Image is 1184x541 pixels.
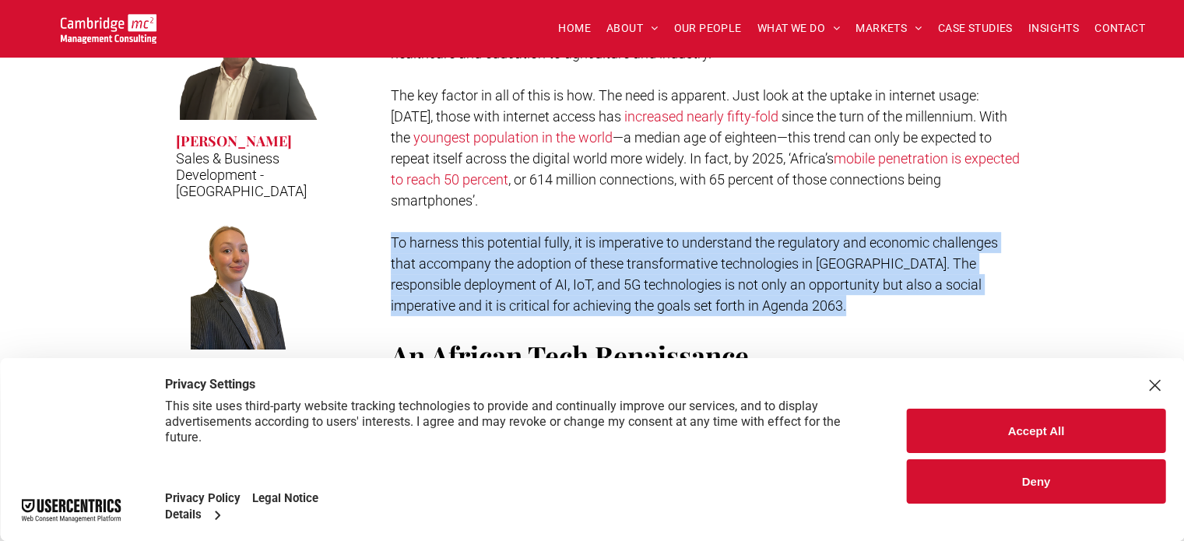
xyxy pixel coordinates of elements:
span: An African Tech Renaissance [391,337,749,374]
a: Your Business Transformed | Cambridge Management Consulting [61,16,156,33]
span: —a median age of eighteen—this trend can only be expected to repeat itself across the digital wor... [391,129,992,167]
span: To harness this potential fully, it is imperative to understand the regulatory and economic chall... [391,234,998,314]
span: The key factor in all of this is how. The need is apparent. Just look at the uptake in internet u... [391,87,979,125]
a: WHAT WE DO [750,16,848,40]
a: youngest population in the world [413,129,613,146]
p: Sales & Business Development - [GEOGRAPHIC_DATA] [176,150,307,199]
a: INSIGHTS [1021,16,1087,40]
span: , or 614 million connections, with 65 percent of those connections being smartphones’. [391,171,941,209]
a: increased nearly fifty-fold [624,108,778,125]
a: OUR PEOPLE [666,16,749,40]
a: MARKETS [848,16,929,40]
h3: [PERSON_NAME] [176,132,292,150]
a: HOME [550,16,599,40]
a: Olivia Williams [164,217,319,350]
a: CASE STUDIES [930,16,1021,40]
a: ABOUT [599,16,666,40]
a: CONTACT [1087,16,1153,40]
img: Go to Homepage [61,14,156,44]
